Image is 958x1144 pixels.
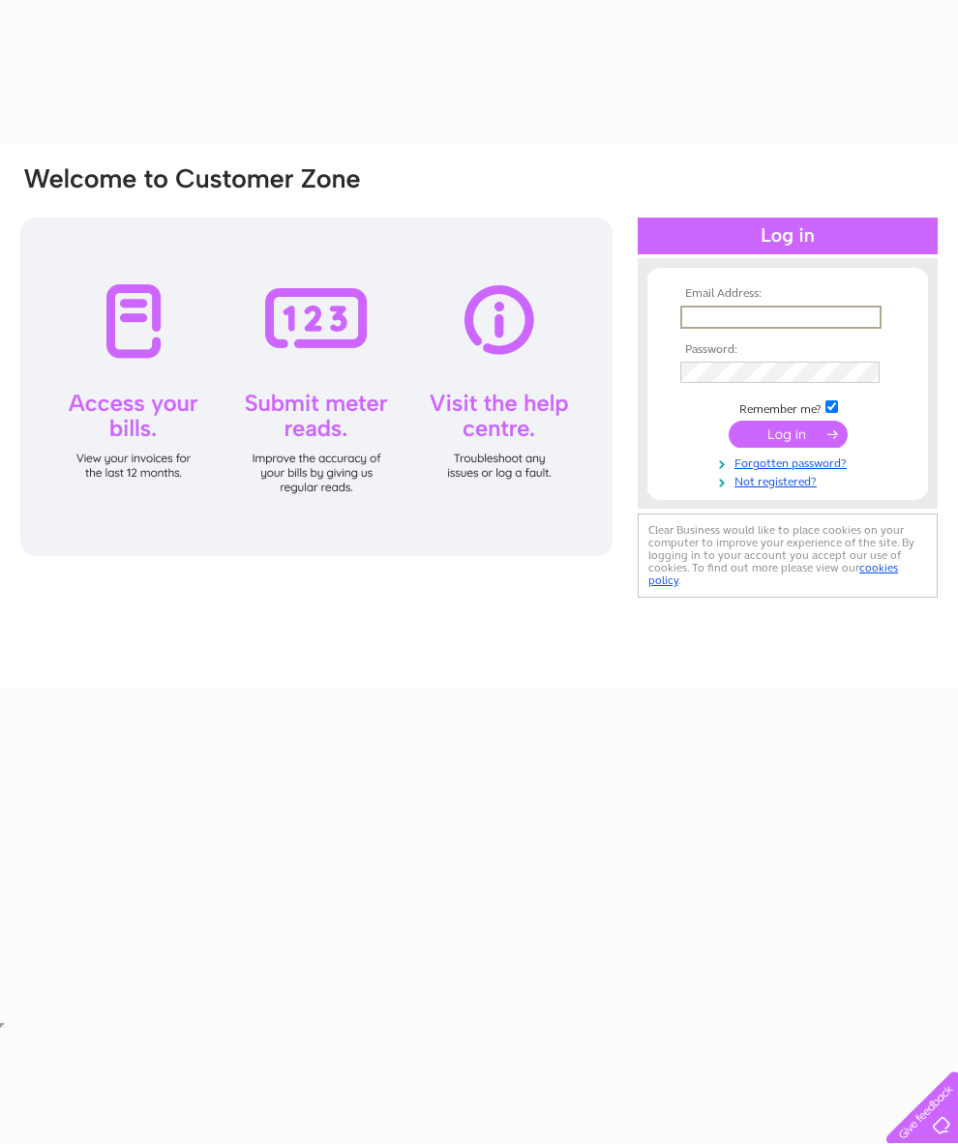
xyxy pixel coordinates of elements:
div: Clear Business would like to place cookies on your computer to improve your experience of the sit... [638,513,938,598]
th: Email Address: [675,287,900,301]
a: Not registered? [680,471,900,489]
input: Submit [729,421,848,448]
a: cookies policy [648,561,898,587]
th: Password: [675,343,900,357]
a: Forgotten password? [680,453,900,471]
td: Remember me? [675,397,900,417]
